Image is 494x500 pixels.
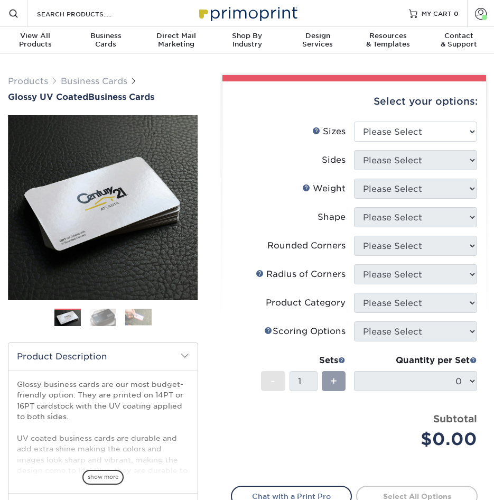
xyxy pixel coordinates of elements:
[264,325,346,338] div: Scoring Options
[423,32,494,49] div: & Support
[353,32,424,49] div: & Templates
[8,76,48,86] a: Products
[212,32,283,49] div: Industry
[82,470,124,484] span: show more
[141,27,212,55] a: Direct MailMarketing
[36,7,139,20] input: SEARCH PRODUCTS.....
[422,9,452,18] span: MY CART
[282,32,353,49] div: Services
[8,92,198,102] h1: Business Cards
[8,92,88,102] span: Glossy UV Coated
[354,354,477,367] div: Quantity per Set
[8,113,198,303] img: Glossy UV Coated 01
[318,211,346,224] div: Shape
[267,239,346,252] div: Rounded Corners
[8,92,198,102] a: Glossy UV CoatedBusiness Cards
[433,413,477,424] strong: Subtotal
[141,32,212,40] span: Direct Mail
[71,27,142,55] a: BusinessCards
[8,343,198,370] h2: Product Description
[353,32,424,40] span: Resources
[194,2,300,24] img: Primoprint
[212,32,283,40] span: Shop By
[282,27,353,55] a: DesignServices
[322,154,346,166] div: Sides
[71,32,142,49] div: Cards
[362,427,477,452] div: $0.00
[454,10,459,17] span: 0
[261,354,346,367] div: Sets
[353,27,424,55] a: Resources& Templates
[141,32,212,49] div: Marketing
[212,27,283,55] a: Shop ByIndustry
[90,308,116,327] img: Business Cards 02
[312,125,346,138] div: Sizes
[302,182,346,195] div: Weight
[282,32,353,40] span: Design
[423,27,494,55] a: Contact& Support
[256,268,346,281] div: Radius of Corners
[61,76,127,86] a: Business Cards
[271,373,275,389] span: -
[54,305,81,331] img: Business Cards 01
[125,309,152,326] img: Business Cards 03
[266,297,346,309] div: Product Category
[231,81,478,122] div: Select your options:
[71,32,142,40] span: Business
[423,32,494,40] span: Contact
[330,373,337,389] span: +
